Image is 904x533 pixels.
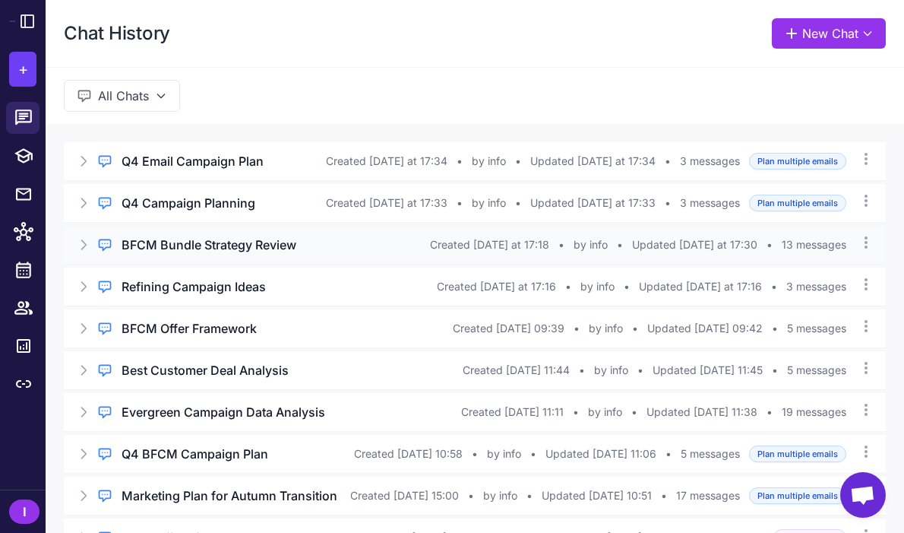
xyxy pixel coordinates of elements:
span: Created [DATE] at 17:33 [326,195,447,211]
span: • [530,446,536,462]
span: by info [580,278,615,295]
h3: Q4 Campaign Planning [122,194,255,212]
span: Plan multiple emails [749,446,846,463]
span: Created [DATE] at 17:18 [430,236,549,253]
span: Updated [DATE] at 17:33 [530,195,656,211]
span: Plan multiple emails [749,195,846,212]
span: • [665,446,672,462]
span: • [457,153,463,170]
span: 13 messages [782,236,846,253]
span: 5 messages [681,446,740,462]
a: Aprire la chat [840,472,886,518]
span: • [637,362,643,379]
span: by info [589,320,623,337]
span: • [665,195,671,211]
span: 3 messages [680,153,740,170]
h1: Chat History [64,21,170,46]
span: • [767,236,773,253]
span: by info [472,195,506,211]
span: Updated [DATE] 11:06 [545,446,656,462]
h3: Best Customer Deal Analysis [122,361,289,379]
span: • [632,320,638,337]
span: by info [574,236,608,253]
span: Plan multiple emails [749,153,846,170]
span: • [515,195,521,211]
h3: Q4 Email Campaign Plan [122,152,264,170]
h3: BFCM Bundle Strategy Review [122,236,296,254]
span: Updated [DATE] at 17:16 [639,278,762,295]
span: Created [DATE] 15:00 [350,487,459,504]
span: • [772,320,778,337]
h3: BFCM Offer Framework [122,319,257,338]
span: • [665,153,671,170]
span: • [624,278,630,295]
span: • [631,404,637,420]
div: I [9,500,40,524]
span: 5 messages [787,320,846,337]
span: • [526,487,533,504]
button: All Chats [64,80,180,112]
span: 17 messages [676,487,740,504]
span: • [574,320,580,337]
button: + [9,52,36,87]
button: New Chat [772,18,886,49]
span: Updated [DATE] at 17:30 [632,236,757,253]
span: • [558,236,564,253]
span: Created [DATE] 09:39 [453,320,564,337]
span: • [472,446,478,462]
span: 19 messages [782,404,846,420]
span: + [18,58,28,81]
span: • [767,404,773,420]
span: by info [594,362,628,379]
span: Updated [DATE] 11:45 [653,362,763,379]
span: • [579,362,585,379]
span: 3 messages [680,195,740,211]
span: by info [487,446,521,462]
span: • [457,195,463,211]
span: • [772,362,778,379]
span: Created [DATE] 11:11 [461,404,564,420]
span: • [573,404,579,420]
h3: Q4 BFCM Campaign Plan [122,445,268,463]
span: Created [DATE] at 17:34 [326,153,447,170]
span: Created [DATE] 10:58 [354,446,463,462]
h3: Refining Campaign Ideas [122,278,266,296]
span: Updated [DATE] at 17:34 [530,153,656,170]
span: • [617,236,623,253]
span: 5 messages [787,362,846,379]
span: by info [483,487,517,504]
span: by info [588,404,622,420]
span: Updated [DATE] 11:38 [646,404,757,420]
span: by info [472,153,506,170]
h3: Evergreen Campaign Data Analysis [122,403,325,421]
span: Plan multiple emails [749,487,846,505]
span: 3 messages [786,278,846,295]
span: • [771,278,777,295]
span: • [468,487,474,504]
span: • [515,153,521,170]
span: Created [DATE] at 17:16 [437,278,556,295]
h3: Marketing Plan for Autumn Transition [122,487,337,505]
span: • [661,487,667,504]
span: Created [DATE] 11:44 [463,362,570,379]
span: Updated [DATE] 09:42 [647,320,763,337]
span: Updated [DATE] 10:51 [542,487,652,504]
span: • [565,278,571,295]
